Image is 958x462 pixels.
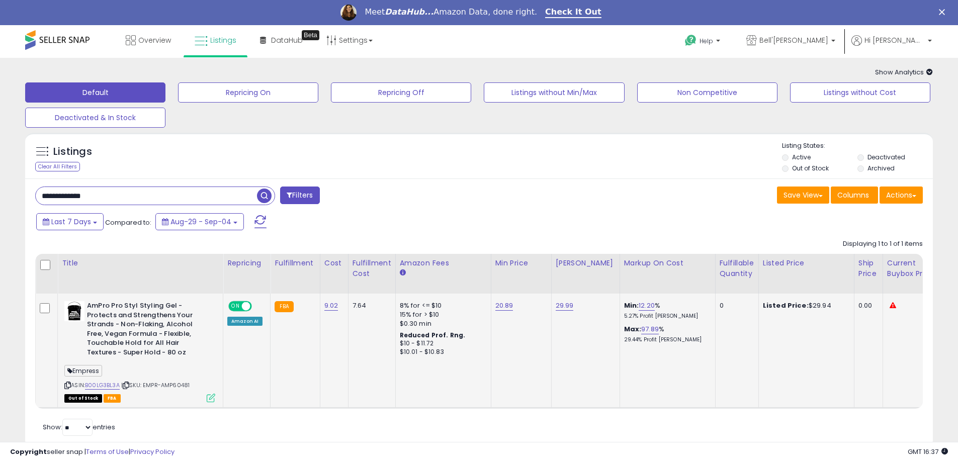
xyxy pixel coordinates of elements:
[624,325,708,343] div: %
[229,302,242,311] span: ON
[10,447,47,456] strong: Copyright
[51,217,91,227] span: Last 7 Days
[170,217,231,227] span: Aug-29 - Sep-04
[677,27,730,58] a: Help
[302,30,319,40] div: Tooltip anchor
[843,239,923,249] div: Displaying 1 to 1 of 1 items
[624,301,708,320] div: %
[782,141,933,151] p: Listing States:
[53,145,92,159] h5: Listings
[495,301,513,311] a: 20.89
[700,37,713,45] span: Help
[227,317,263,326] div: Amazon AI
[763,258,850,268] div: Listed Price
[385,7,433,17] i: DataHub...
[227,258,266,268] div: Repricing
[86,447,129,456] a: Terms of Use
[400,268,406,278] small: Amazon Fees.
[556,258,616,268] div: [PERSON_NAME]
[792,164,829,172] label: Out of Stock
[64,365,102,377] span: Empress
[104,394,121,403] span: FBA
[353,301,388,310] div: 7.64
[138,35,171,45] span: Overview
[35,162,80,171] div: Clear All Filters
[739,25,843,58] a: Bell'[PERSON_NAME]
[851,35,932,58] a: Hi [PERSON_NAME]
[939,9,949,15] div: Close
[43,422,115,432] span: Show: entries
[331,82,471,103] button: Repricing Off
[624,336,708,343] p: 29.44% Profit [PERSON_NAME]
[400,310,483,319] div: 15% for > $10
[556,301,574,311] a: 29.99
[271,35,303,45] span: DataHub
[908,447,948,456] span: 2025-09-12 16:37 GMT
[400,348,483,356] div: $10.01 - $10.83
[365,7,537,17] div: Meet Amazon Data, done right.
[875,67,933,77] span: Show Analytics
[10,447,175,457] div: seller snap | |
[867,153,905,161] label: Deactivated
[624,313,708,320] p: 5.27% Profit [PERSON_NAME]
[759,35,828,45] span: Bell'[PERSON_NAME]
[837,190,869,200] span: Columns
[280,187,319,204] button: Filters
[36,213,104,230] button: Last 7 Days
[624,301,639,310] b: Min:
[340,5,357,21] img: Profile image for Georgie
[831,187,878,204] button: Columns
[720,258,754,279] div: Fulfillable Quantity
[130,447,175,456] a: Privacy Policy
[353,258,391,279] div: Fulfillment Cost
[858,258,879,279] div: Ship Price
[25,108,165,128] button: Deactivated & In Stock
[620,254,715,294] th: The percentage added to the cost of goods (COGS) that forms the calculator for Min & Max prices.
[858,301,875,310] div: 0.00
[867,164,895,172] label: Archived
[641,324,659,334] a: 97.89
[484,82,624,103] button: Listings without Min/Max
[400,319,483,328] div: $0.30 min
[62,258,219,268] div: Title
[720,301,751,310] div: 0
[155,213,244,230] button: Aug-29 - Sep-04
[275,301,293,312] small: FBA
[777,187,829,204] button: Save View
[763,301,809,310] b: Listed Price:
[319,25,380,55] a: Settings
[790,82,930,103] button: Listings without Cost
[118,25,179,55] a: Overview
[210,35,236,45] span: Listings
[25,82,165,103] button: Default
[639,301,655,311] a: 12.20
[121,381,190,389] span: | SKU: EMPR-AMP60481
[105,218,151,227] span: Compared to:
[400,258,487,268] div: Amazon Fees
[792,153,811,161] label: Active
[187,25,244,55] a: Listings
[64,301,215,401] div: ASIN:
[545,7,601,18] a: Check It Out
[250,302,267,311] span: OFF
[763,301,846,310] div: $29.94
[400,301,483,310] div: 8% for <= $10
[400,331,466,339] b: Reduced Prof. Rng.
[864,35,925,45] span: Hi [PERSON_NAME]
[64,394,102,403] span: All listings that are currently out of stock and unavailable for purchase on Amazon
[324,258,344,268] div: Cost
[637,82,777,103] button: Non Competitive
[85,381,120,390] a: B00LG3BL3A
[178,82,318,103] button: Repricing On
[495,258,547,268] div: Min Price
[64,301,84,321] img: 41G3JBuulNL._SL40_.jpg
[252,25,310,55] a: DataHub
[87,301,209,359] b: AmPro Pro Styl Styling Gel - Protects and Strengthens Your Strands - Non-Flaking, Alcohol Free, V...
[887,258,939,279] div: Current Buybox Price
[880,187,923,204] button: Actions
[275,258,315,268] div: Fulfillment
[684,34,697,47] i: Get Help
[324,301,338,311] a: 9.02
[624,258,711,268] div: Markup on Cost
[400,339,483,348] div: $10 - $11.72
